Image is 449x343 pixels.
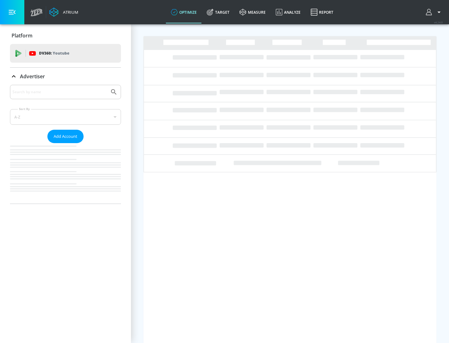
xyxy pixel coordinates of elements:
div: A-Z [10,109,121,125]
nav: list of Advertiser [10,143,121,204]
p: DV360: [39,50,69,57]
div: Advertiser [10,68,121,85]
div: DV360: Youtube [10,44,121,63]
p: Platform [12,32,32,39]
p: Youtube [53,50,69,56]
div: Platform [10,27,121,44]
a: Atrium [49,7,78,17]
a: Target [202,1,234,23]
div: Advertiser [10,85,121,204]
a: measure [234,1,271,23]
input: Search by name [12,88,107,96]
span: v 4.24.0 [434,21,443,24]
button: Add Account [47,130,84,143]
a: Analyze [271,1,306,23]
label: Sort By [18,107,31,111]
a: Report [306,1,338,23]
div: Atrium [60,9,78,15]
a: optimize [166,1,202,23]
span: Add Account [54,133,77,140]
p: Advertiser [20,73,45,80]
